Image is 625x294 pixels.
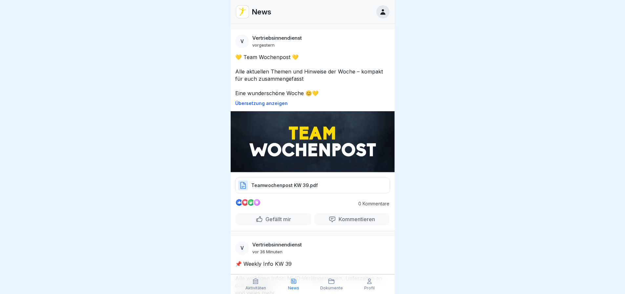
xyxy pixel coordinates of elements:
[235,185,390,192] a: Teamwochenpost KW 39.pdf
[235,53,390,97] p: 💛 Team Wochenpost 💛 Alle aktuellen Themen und Hinweise der Woche – kompakt für euch zusammengefas...
[235,101,390,106] p: Übersetzung anzeigen
[320,286,343,290] p: Dokumente
[252,242,302,248] p: Vertriebsinnendienst
[263,216,291,222] p: Gefällt mir
[252,8,271,16] p: News
[235,241,249,255] div: V
[236,6,249,18] img: vd4jgc378hxa8p7qw0fvrl7x.png
[353,201,389,206] p: 0 Kommentare
[251,182,318,189] p: Teamwochenpost KW 39.pdf
[336,216,375,222] p: Kommentieren
[364,286,375,290] p: Profil
[252,42,275,48] p: vorgestern
[245,286,266,290] p: Aktivitäten
[288,286,299,290] p: News
[235,34,249,48] div: V
[231,111,395,172] img: Post Image
[252,249,282,254] p: vor 36 Minuten
[252,35,302,41] p: Vertriebsinnendienst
